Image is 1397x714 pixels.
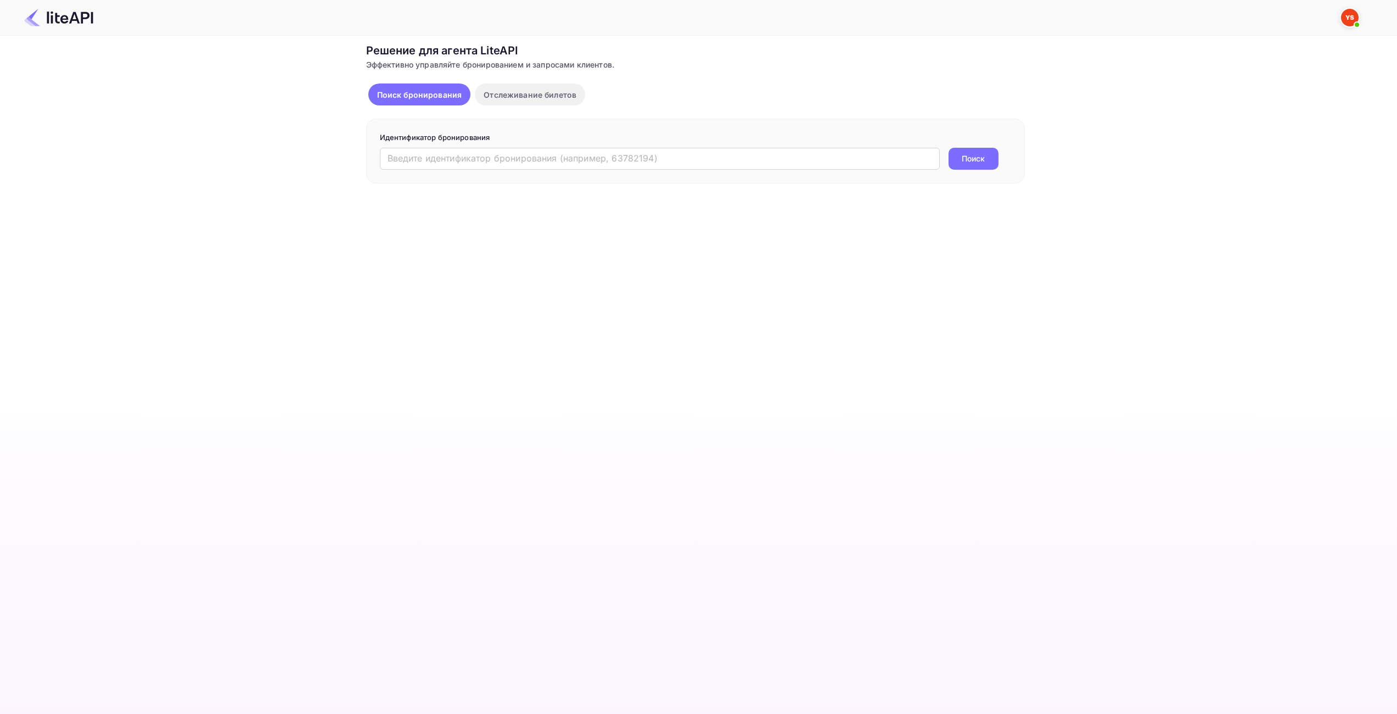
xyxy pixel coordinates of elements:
ya-tr-span: Поиск [962,153,985,164]
ya-tr-span: Отслеживание билетов [484,90,576,99]
img: Yandex Support [1341,9,1359,26]
ya-tr-span: Эффективно управляйте бронированием и запросами клиентов. [366,60,615,69]
img: Логотип LiteAPI [24,9,93,26]
input: Введите идентификатор бронирования (например, 63782194) [380,148,940,170]
ya-tr-span: Поиск бронирования [377,90,462,99]
button: Поиск [949,148,998,170]
ya-tr-span: Идентификатор бронирования [380,133,490,142]
ya-tr-span: Решение для агента LiteAPI [366,44,519,57]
